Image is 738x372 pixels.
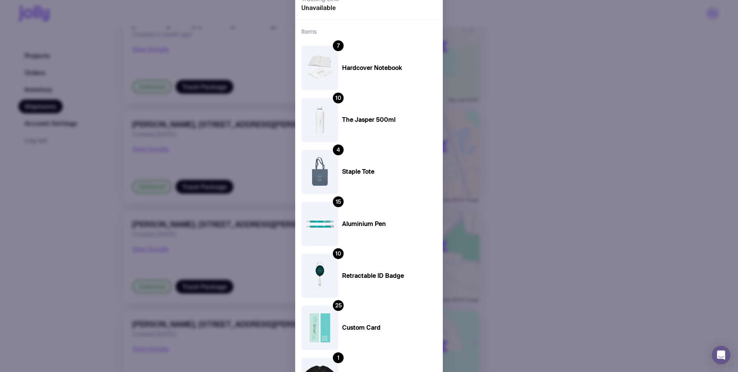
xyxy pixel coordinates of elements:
[333,93,344,103] div: 10
[342,324,404,332] h4: Custom Card
[712,346,730,364] div: Open Intercom Messenger
[333,40,344,51] div: 7
[301,4,336,12] span: Unavailable
[342,116,404,124] h4: The Jasper 500ml
[333,300,344,311] div: 25
[342,64,404,72] h4: Hardcover Notebook
[333,248,344,259] div: 10
[333,196,344,207] div: 15
[301,27,317,37] h3: Items
[342,220,404,228] h4: Aluminium Pen
[333,352,344,363] div: 1
[333,144,344,155] div: 4
[342,168,404,176] h4: Staple Tote
[342,272,404,280] h4: Retractable ID Badge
